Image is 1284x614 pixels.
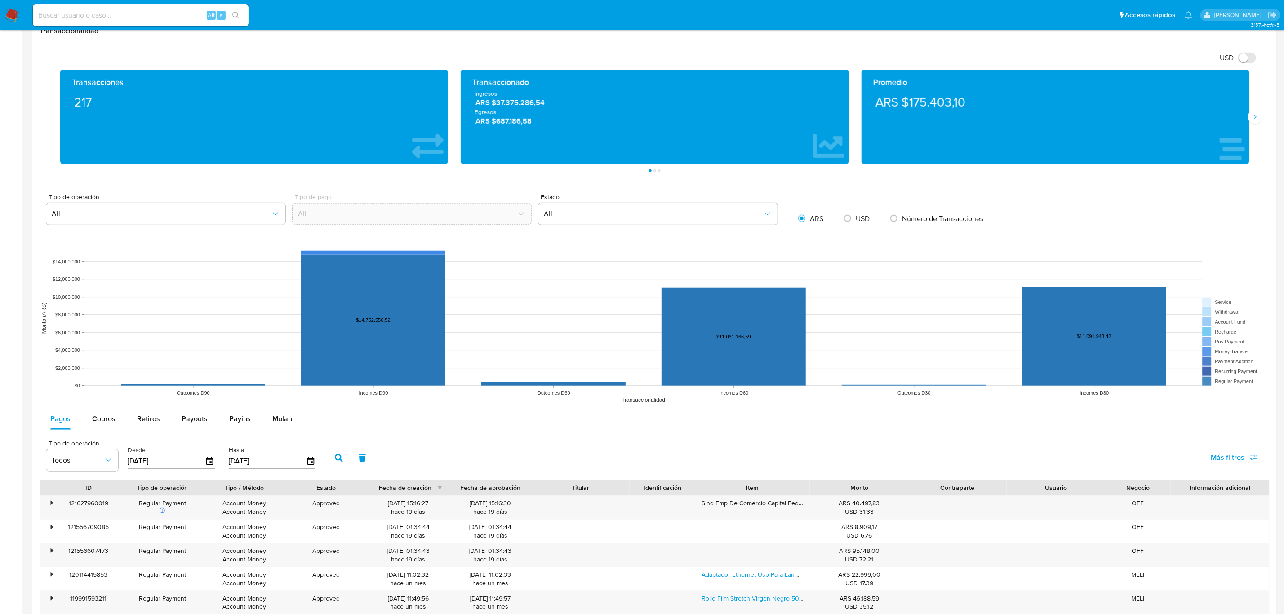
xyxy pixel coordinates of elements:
span: s [220,11,222,19]
span: Alt [208,11,215,19]
p: andres.vilosio@mercadolibre.com [1214,11,1265,19]
span: Accesos rápidos [1125,10,1176,20]
a: Salir [1268,10,1277,20]
input: Buscar usuario o caso... [33,9,249,21]
span: 3.157.1-hotfix-5 [1251,21,1280,28]
h1: Transaccionalidad [40,27,1270,36]
button: search-icon [227,9,245,22]
a: Notificaciones [1185,11,1192,19]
